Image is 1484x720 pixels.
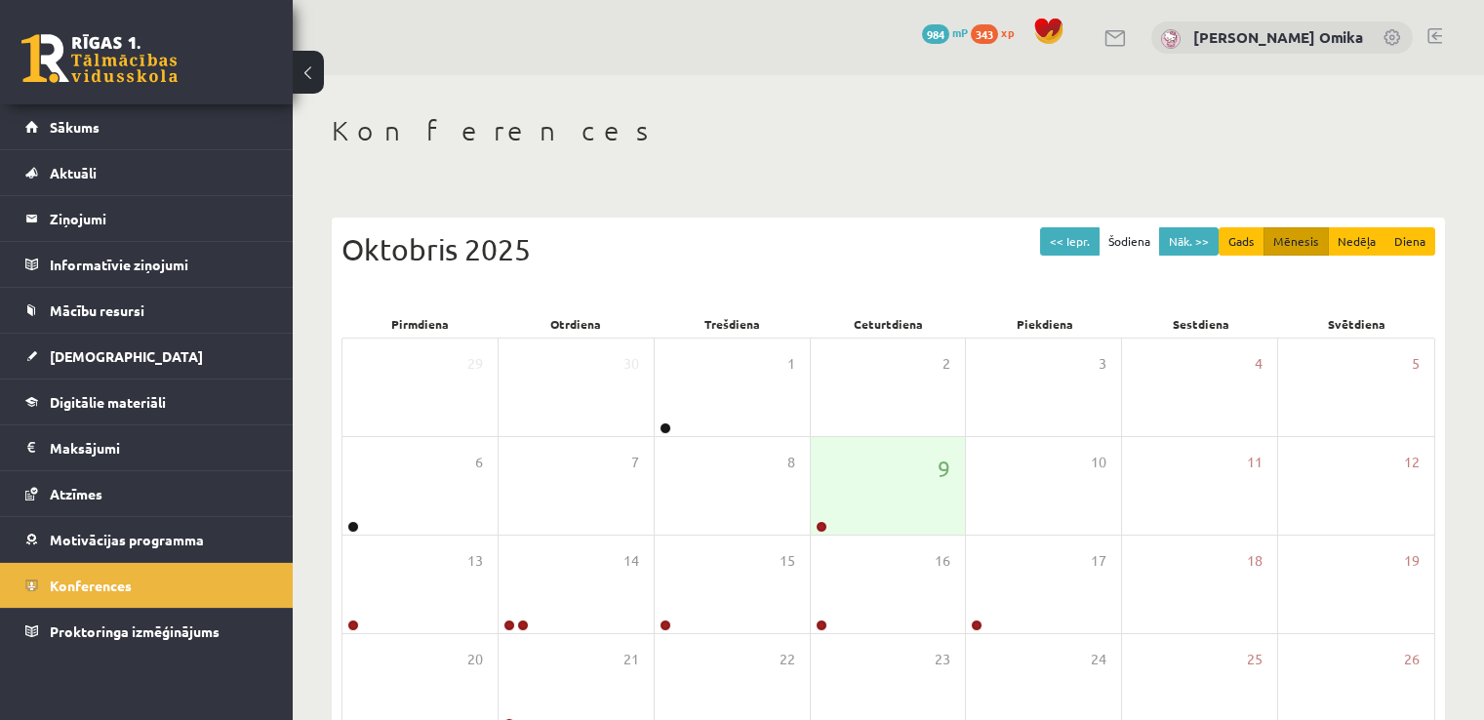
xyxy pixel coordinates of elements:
span: mP [952,24,968,40]
span: Proktoringa izmēģinājums [50,622,220,640]
span: Digitālie materiāli [50,393,166,411]
div: Trešdiena [654,310,810,338]
div: Otrdiena [498,310,654,338]
span: [DEMOGRAPHIC_DATA] [50,347,203,365]
span: 984 [922,24,949,44]
legend: Maksājumi [50,425,268,470]
span: Aktuāli [50,164,97,181]
span: 11 [1247,452,1263,473]
span: 29 [467,353,483,375]
span: 25 [1247,649,1263,670]
span: Atzīmes [50,485,102,502]
div: Pirmdiena [341,310,498,338]
a: Aktuāli [25,150,268,195]
span: Sākums [50,118,100,136]
h1: Konferences [332,114,1445,147]
a: Motivācijas programma [25,517,268,562]
a: Proktoringa izmēģinājums [25,609,268,654]
div: Sestdiena [1123,310,1279,338]
a: Informatīvie ziņojumi [25,242,268,287]
span: 15 [780,550,795,572]
a: Sākums [25,104,268,149]
span: Motivācijas programma [50,531,204,548]
div: Svētdiena [1279,310,1435,338]
a: Digitālie materiāli [25,380,268,424]
a: 984 mP [922,24,968,40]
button: Mēnesis [1263,227,1329,256]
legend: Ziņojumi [50,196,268,241]
div: Piekdiena [967,310,1123,338]
span: 12 [1404,452,1420,473]
span: 26 [1404,649,1420,670]
span: 2 [943,353,950,375]
a: Konferences [25,563,268,608]
span: 10 [1091,452,1106,473]
button: Nedēļa [1328,227,1385,256]
img: Aiva Beatrise Omika [1161,29,1181,49]
div: Ceturtdiena [810,310,966,338]
legend: Informatīvie ziņojumi [50,242,268,287]
span: 16 [935,550,950,572]
div: Oktobris 2025 [341,227,1435,271]
span: xp [1001,24,1014,40]
button: Diena [1384,227,1435,256]
a: Ziņojumi [25,196,268,241]
span: 3 [1099,353,1106,375]
button: Nāk. >> [1159,227,1219,256]
span: 7 [631,452,639,473]
span: 1 [787,353,795,375]
span: 17 [1091,550,1106,572]
span: 9 [938,452,950,485]
span: 6 [475,452,483,473]
span: 8 [787,452,795,473]
a: 343 xp [971,24,1023,40]
span: 21 [623,649,639,670]
a: Rīgas 1. Tālmācības vidusskola [21,34,178,83]
button: << Iepr. [1040,227,1100,256]
span: Konferences [50,577,132,594]
span: 23 [935,649,950,670]
a: Atzīmes [25,471,268,516]
button: Šodiena [1099,227,1160,256]
span: 30 [623,353,639,375]
a: Mācību resursi [25,288,268,333]
span: 24 [1091,649,1106,670]
span: 343 [971,24,998,44]
span: 5 [1412,353,1420,375]
span: 14 [623,550,639,572]
span: 20 [467,649,483,670]
button: Gads [1219,227,1264,256]
span: 22 [780,649,795,670]
span: 19 [1404,550,1420,572]
span: 4 [1255,353,1263,375]
a: [DEMOGRAPHIC_DATA] [25,334,268,379]
span: 18 [1247,550,1263,572]
a: [PERSON_NAME] Omika [1193,27,1363,47]
span: 13 [467,550,483,572]
span: Mācību resursi [50,301,144,319]
a: Maksājumi [25,425,268,470]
